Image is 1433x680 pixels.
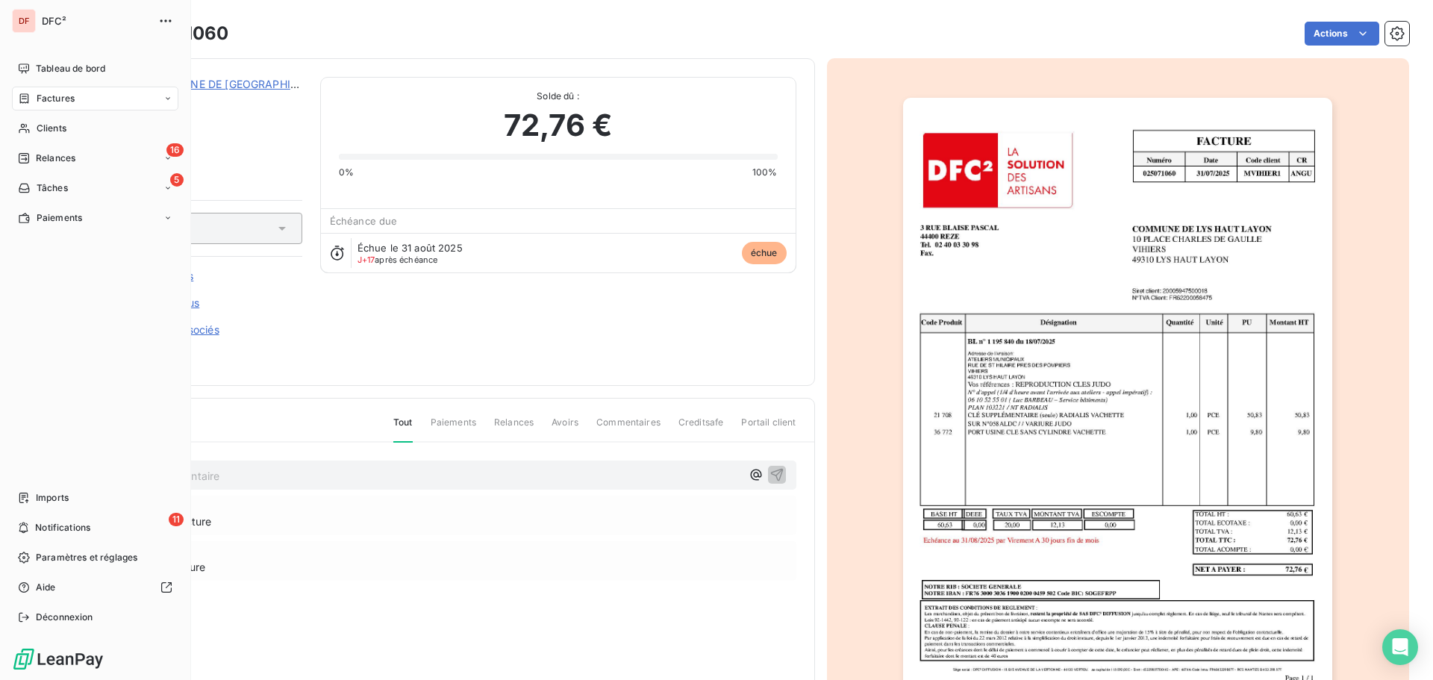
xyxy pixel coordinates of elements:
span: Factures [37,92,75,105]
span: 0% [339,166,354,179]
span: Avoirs [552,416,578,441]
span: 11 [169,513,184,526]
span: 100% [752,166,778,179]
span: Tâches [37,181,68,195]
span: Échue le 31 août 2025 [358,242,463,254]
span: après échéance [358,255,438,264]
span: Tableau de bord [36,62,105,75]
span: 72,76 € [504,103,612,148]
span: J+17 [358,255,375,265]
span: Paramètres et réglages [36,551,137,564]
span: Paiements [431,416,476,441]
span: Portail client [741,416,796,441]
span: Tout [393,416,413,443]
span: 16 [166,143,184,157]
img: Logo LeanPay [12,647,104,671]
span: Creditsafe [678,416,724,441]
a: PUBL COMMUNE DE [GEOGRAPHIC_DATA] [117,78,334,90]
span: Solde dû : [339,90,778,103]
span: Commentaires [596,416,661,441]
span: Relances [36,152,75,165]
span: Aide [36,581,56,594]
div: Open Intercom Messenger [1382,629,1418,665]
span: Échéance due [330,215,398,227]
span: 5 [170,173,184,187]
span: Paiements [37,211,82,225]
button: Actions [1305,22,1379,46]
span: Notifications [35,521,90,534]
span: 00MVIHIER1 [117,95,302,107]
span: Relances [494,416,534,441]
span: Déconnexion [36,611,93,624]
span: échue [742,242,787,264]
div: DF [12,9,36,33]
a: Aide [12,575,178,599]
span: DFC² [42,15,149,27]
span: Clients [37,122,66,135]
span: Imports [36,491,69,505]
